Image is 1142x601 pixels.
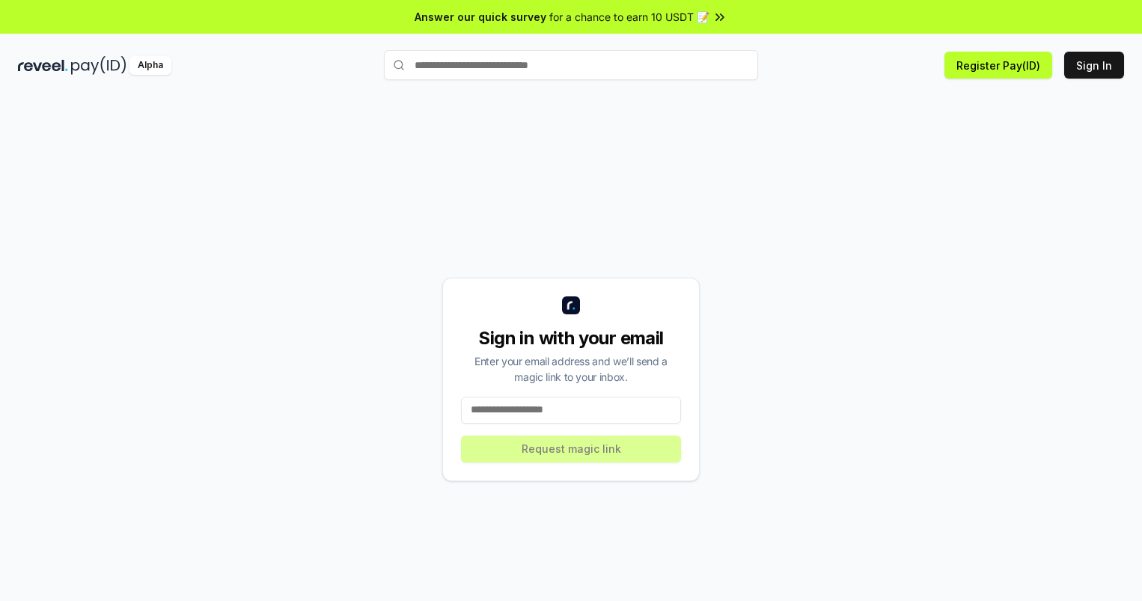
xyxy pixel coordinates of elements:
img: pay_id [71,56,126,75]
button: Register Pay(ID) [944,52,1052,79]
button: Sign In [1064,52,1124,79]
img: reveel_dark [18,56,68,75]
img: logo_small [562,296,580,314]
div: Alpha [129,56,171,75]
span: Answer our quick survey [415,9,546,25]
div: Sign in with your email [461,326,681,350]
span: for a chance to earn 10 USDT 📝 [549,9,709,25]
div: Enter your email address and we’ll send a magic link to your inbox. [461,353,681,385]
